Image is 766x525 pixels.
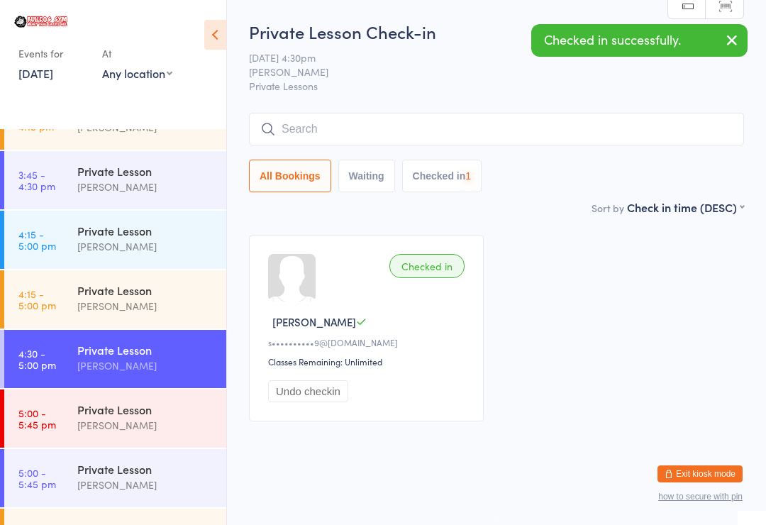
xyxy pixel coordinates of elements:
div: Private Lesson [77,282,214,298]
div: Private Lesson [77,402,214,417]
a: 5:00 -5:45 pmPrivate Lesson[PERSON_NAME] [4,389,226,448]
button: Waiting [338,160,395,192]
button: Checked in1 [402,160,482,192]
a: 4:30 -5:00 pmPrivate Lesson[PERSON_NAME] [4,330,226,388]
span: Private Lessons [249,79,744,93]
a: 4:15 -5:00 pmPrivate Lesson[PERSON_NAME] [4,211,226,269]
time: 3:30 - 4:15 pm [18,109,54,132]
div: Checked in [389,254,465,278]
div: Events for [18,42,88,65]
div: Private Lesson [77,342,214,358]
a: 3:45 -4:30 pmPrivate Lesson[PERSON_NAME] [4,151,226,209]
button: All Bookings [249,160,331,192]
a: [DATE] [18,65,53,81]
span: [PERSON_NAME] [249,65,722,79]
a: 4:15 -5:00 pmPrivate Lesson[PERSON_NAME] [4,270,226,328]
div: Classes Remaining: Unlimited [268,355,469,367]
div: Private Lesson [77,223,214,238]
div: At [102,42,172,65]
time: 5:00 - 5:45 pm [18,467,56,490]
div: s••••••••••9@[DOMAIN_NAME] [268,336,469,348]
div: [PERSON_NAME] [77,358,214,374]
div: Check in time (DESC) [627,199,744,215]
a: 5:00 -5:45 pmPrivate Lesson[PERSON_NAME] [4,449,226,507]
button: Exit kiosk mode [657,465,743,482]
div: Private Lesson [77,461,214,477]
button: Undo checkin [268,380,348,402]
div: [PERSON_NAME] [77,238,214,255]
time: 5:00 - 5:45 pm [18,407,56,430]
div: Checked in successfully. [531,24,748,57]
time: 4:15 - 5:00 pm [18,228,56,251]
div: Private Lesson [77,163,214,179]
div: [PERSON_NAME] [77,417,214,433]
div: 1 [465,170,471,182]
img: Bulldog Gym Castle Hill Pty Ltd [14,16,67,28]
time: 4:30 - 5:00 pm [18,348,56,370]
div: [PERSON_NAME] [77,298,214,314]
div: Any location [102,65,172,81]
span: [PERSON_NAME] [272,314,356,329]
div: [PERSON_NAME] [77,179,214,195]
time: 4:15 - 5:00 pm [18,288,56,311]
time: 3:45 - 4:30 pm [18,169,55,192]
h2: Private Lesson Check-in [249,20,744,43]
button: how to secure with pin [658,492,743,502]
div: [PERSON_NAME] [77,477,214,493]
label: Sort by [592,201,624,215]
input: Search [249,113,744,145]
span: [DATE] 4:30pm [249,50,722,65]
